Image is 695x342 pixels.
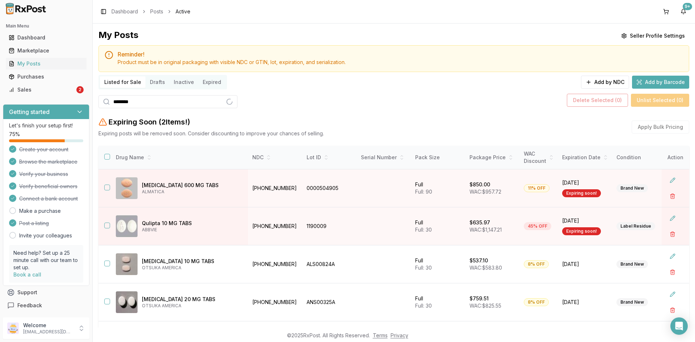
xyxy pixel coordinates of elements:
[3,45,89,56] button: Marketplace
[307,154,352,161] div: Lot ID
[411,146,465,169] th: Pack Size
[361,154,407,161] div: Serial Number
[581,76,629,89] button: Add by NDC
[142,182,242,189] p: [MEDICAL_DATA] 600 MG TABS
[562,261,608,268] span: [DATE]
[111,8,190,15] nav: breadcrumb
[142,265,242,271] p: OTSUKA AMERICA
[666,212,679,225] button: Edit
[9,34,84,41] div: Dashboard
[19,146,68,153] span: Create your account
[562,189,601,197] div: Expiring soon!
[3,299,89,312] button: Feedback
[9,47,84,54] div: Marketplace
[9,107,50,116] h3: Getting started
[373,332,388,338] a: Terms
[666,266,679,279] button: Delete
[302,245,357,283] td: ALS00824A
[76,86,84,93] div: 2
[142,258,242,265] p: [MEDICAL_DATA] 10 MG TABS
[142,296,242,303] p: [MEDICAL_DATA] 20 MG TABS
[666,174,679,187] button: Edit
[116,154,242,161] div: Drug Name
[616,184,648,192] div: Brand New
[23,329,73,335] p: [EMAIL_ADDRESS][DOMAIN_NAME]
[176,8,190,15] span: Active
[6,23,87,29] h2: Main Menu
[415,265,432,271] span: Full: 30
[469,303,501,309] span: WAC: $825.55
[19,158,77,165] span: Browse the marketplace
[150,8,163,15] a: Posts
[562,179,608,186] span: [DATE]
[562,299,608,306] span: [DATE]
[302,169,357,207] td: 0000504905
[524,184,549,192] div: 11% OFF
[7,322,19,334] img: User avatar
[9,131,20,138] span: 75 %
[116,215,138,237] img: Qulipta 10 MG TABS
[19,207,61,215] a: Make a purchase
[683,3,692,10] div: 9+
[169,76,198,88] button: Inactive
[100,76,146,88] button: Listed for Sale
[411,207,465,245] td: Full
[562,154,608,161] div: Expiration Date
[524,260,549,268] div: 8% OFF
[17,302,42,309] span: Feedback
[670,317,688,335] div: Open Intercom Messenger
[98,29,138,42] div: My Posts
[666,288,679,301] button: Edit
[632,76,689,89] button: Add by Barcode
[9,73,84,80] div: Purchases
[118,59,683,66] div: Product must be in original packaging with visible NDC or GTIN, lot, expiration, and serialization.
[19,220,49,227] span: Post a listing
[116,177,138,199] img: Gralise 600 MG TABS
[19,232,72,239] a: Invite your colleagues
[116,253,138,275] img: Abilify 10 MG TABS
[198,76,226,88] button: Expired
[3,286,89,299] button: Support
[6,70,87,83] a: Purchases
[302,207,357,245] td: 1190009
[617,29,689,42] button: Seller Profile Settings
[411,169,465,207] td: Full
[13,271,41,278] a: Book a call
[248,169,302,207] td: [PHONE_NUMBER]
[616,298,648,306] div: Brand New
[391,332,408,338] a: Privacy
[6,83,87,96] a: Sales2
[142,303,242,309] p: OTSUKA AMERICA
[19,195,78,202] span: Connect a bank account
[142,189,242,195] p: ALMATICA
[415,189,432,195] span: Full: 90
[248,207,302,245] td: [PHONE_NUMBER]
[411,283,465,321] td: Full
[662,146,689,169] th: Action
[524,222,551,230] div: 45% OFF
[616,260,648,268] div: Brand New
[146,76,169,88] button: Drafts
[612,146,666,169] th: Condition
[469,154,515,161] div: Package Price
[469,181,490,188] p: $850.00
[118,51,683,57] h5: Reminder!
[3,84,89,96] button: Sales2
[142,227,242,233] p: ABBVIE
[415,303,432,309] span: Full: 30
[6,31,87,44] a: Dashboard
[111,8,138,15] a: Dashboard
[678,6,689,17] button: 9+
[6,44,87,57] a: Marketplace
[469,257,488,264] p: $537.10
[3,71,89,83] button: Purchases
[666,190,679,203] button: Delete
[469,189,501,195] span: WAC: $957.72
[13,249,79,271] p: Need help? Set up a 25 minute call with our team to set up.
[9,60,84,67] div: My Posts
[19,183,77,190] span: Verify beneficial owners
[6,57,87,70] a: My Posts
[142,220,242,227] p: Qulipta 10 MG TABS
[469,265,502,271] span: WAC: $583.80
[9,122,83,129] p: Let's finish your setup first!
